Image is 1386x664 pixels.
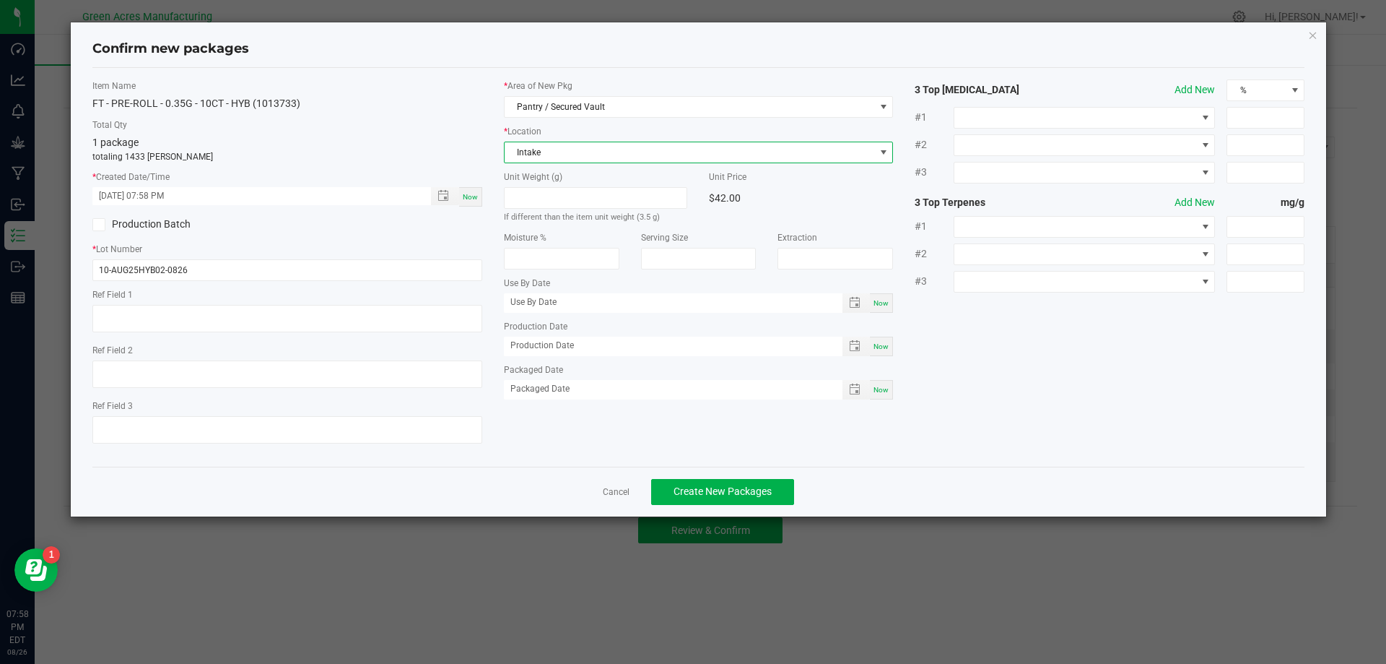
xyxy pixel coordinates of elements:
label: Moisture % [504,231,619,244]
p: totaling 1433 [PERSON_NAME] [92,150,482,163]
div: FT - PRE-ROLL - 0.35G - 10CT - HYB (1013733) [92,96,482,111]
label: Area of New Pkg [504,79,894,92]
span: #2 [915,137,954,152]
strong: 3 Top Terpenes [915,195,1071,210]
span: Toggle popup [842,380,871,400]
div: $42.00 [709,187,893,209]
label: Unit Weight (g) [504,171,688,184]
input: Packaged Date [504,380,827,398]
label: Lot Number [92,243,482,256]
label: Total Qty [92,118,482,131]
label: Extraction [777,231,893,244]
label: Ref Field 2 [92,344,482,357]
h4: Confirm new packages [92,40,1305,59]
span: Now [463,193,478,201]
span: Now [873,342,889,350]
label: Use By Date [504,277,894,290]
label: Item Name [92,79,482,92]
span: % [1227,80,1286,100]
span: Toggle popup [842,293,871,313]
a: Cancel [603,486,629,499]
span: #3 [915,274,954,289]
span: Now [873,386,889,394]
span: 1 package [92,137,139,148]
button: Add New [1174,82,1215,98]
input: Use By Date [504,293,827,311]
button: Add New [1174,195,1215,210]
label: Location [504,125,894,138]
label: Unit Price [709,171,893,184]
input: Created Datetime [92,187,416,205]
strong: mg/g [1226,195,1304,210]
label: Production Batch [92,217,276,232]
span: #2 [915,246,954,262]
label: Serving Size [641,231,757,244]
small: If different than the item unit weight (3.5 g) [504,212,660,222]
label: Ref Field 1 [92,288,482,301]
span: Now [873,299,889,307]
iframe: Resource center [14,548,58,592]
span: Toggle popup [842,337,871,356]
label: Production Date [504,320,894,333]
strong: 3 Top [MEDICAL_DATA] [915,82,1071,98]
label: Packaged Date [504,363,894,376]
span: Intake [505,142,875,163]
span: #3 [915,165,954,180]
label: Created Date/Time [92,171,482,184]
span: Create New Packages [674,486,772,497]
span: Pantry / Secured Vault [505,97,875,117]
button: Create New Packages [651,479,794,505]
span: #1 [915,219,954,234]
label: Ref Field 3 [92,400,482,413]
span: Toggle popup [431,187,459,205]
iframe: Resource center unread badge [43,546,60,564]
input: Production Date [504,337,827,355]
span: #1 [915,110,954,125]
